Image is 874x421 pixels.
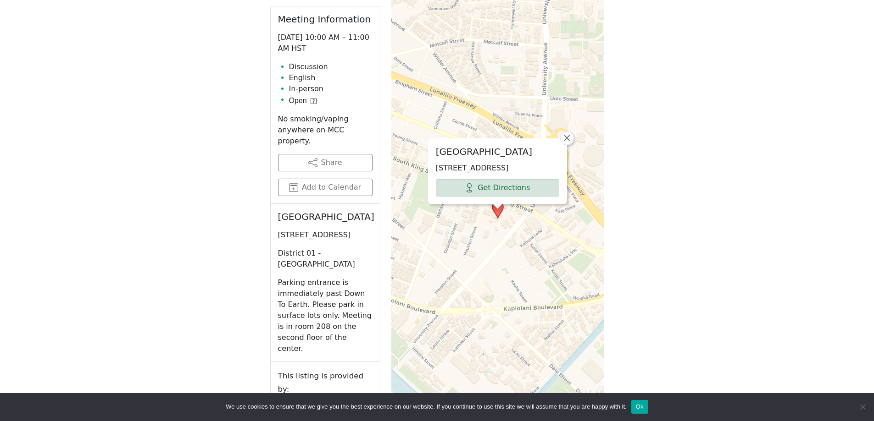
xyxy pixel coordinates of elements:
[226,402,626,411] span: We use cookies to ensure that we give you the best experience on our website. If you continue to ...
[289,95,317,106] button: Open
[278,211,373,222] h2: [GEOGRAPHIC_DATA]
[631,400,648,414] button: Ok
[858,402,867,411] span: No
[436,163,559,174] p: [STREET_ADDRESS]
[278,32,373,54] p: [DATE] 10:00 AM – 11:00 AM HST
[278,14,373,25] h2: Meeting Information
[436,179,559,197] a: Get Directions
[278,154,373,171] button: Share
[436,146,559,157] h2: [GEOGRAPHIC_DATA]
[278,179,373,196] button: Add to Calendar
[289,61,373,72] li: Discussion
[278,277,373,354] p: Parking entrance is immediately past Down To Earth. Please park in surface lots only. Meeting is ...
[278,114,373,147] p: No smoking/vaping anywhere on MCC property.
[560,131,574,145] a: Close popup
[289,95,307,106] span: Open
[278,248,373,270] p: District 01 - [GEOGRAPHIC_DATA]
[562,132,572,143] span: ×
[278,369,373,396] small: This listing is provided by:
[278,230,373,241] p: [STREET_ADDRESS]
[289,83,373,94] li: In-person
[289,72,373,83] li: English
